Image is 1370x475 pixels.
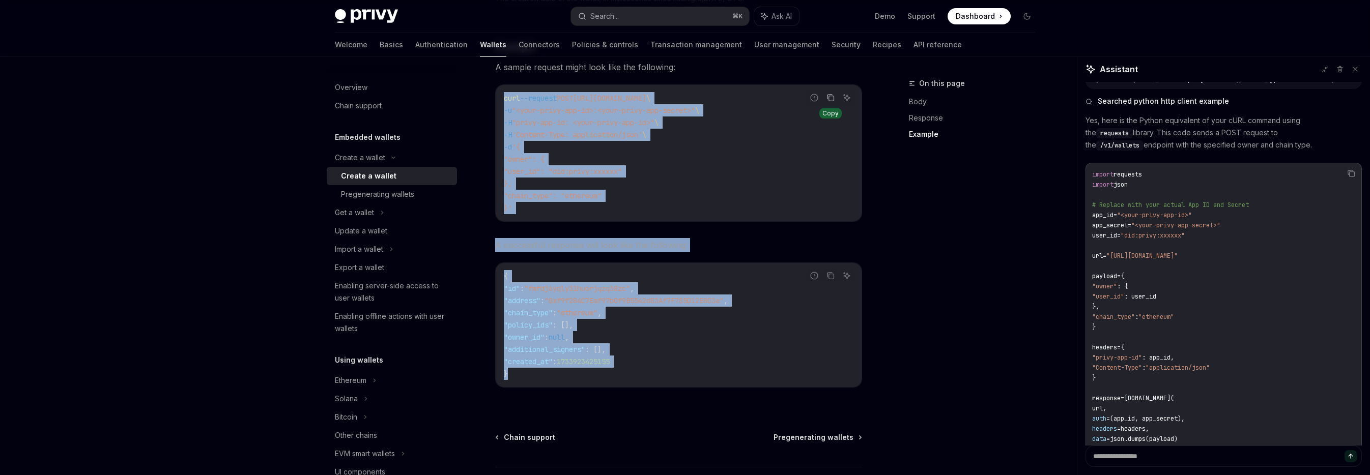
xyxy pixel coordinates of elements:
span: "0xf9f284C7Eaf97b0f9B5542d83Af7F785D12E803a" [545,296,724,305]
span: "privy-app-id" [1092,353,1142,362]
a: Other chains [327,426,457,444]
a: API reference [914,33,962,57]
a: Policies & controls [572,33,638,57]
span: "additional_signers" [504,345,585,354]
span: import [1092,170,1114,179]
span: , [724,296,728,305]
span: "chain_type" [504,308,553,317]
div: Export a wallet [335,261,384,274]
span: }' [504,203,512,213]
span: , [630,284,634,293]
span: "policy_ids" [504,320,553,330]
span: --request [520,94,557,103]
span: "privy-app-id: <your-privy-app-id>" [512,118,654,127]
a: Connectors [519,33,560,57]
span: -d [504,142,512,152]
span: Assistant [1100,63,1138,75]
span: "chain_type": "ethereum" [504,191,602,200]
a: Enabling offline actions with user wallets [327,307,457,338]
button: Copy the contents from the code block [1345,167,1358,180]
span: "created_at" [504,357,553,366]
span: \ [642,130,646,139]
a: Response [909,110,1043,126]
span: headers [1092,343,1117,351]
div: Solana [335,393,358,405]
span: : app_id, [1142,353,1174,362]
span: = [1103,252,1106,260]
h5: Embedded wallets [335,131,401,143]
span: = [1106,414,1110,423]
span: "owner": { [504,155,545,164]
button: Ask AI [840,91,853,104]
span: app_id [1092,211,1114,219]
span: "Content-Type" [1092,364,1142,372]
span: url [1092,252,1103,260]
span: : [553,357,557,366]
span: = [1117,343,1121,351]
a: Enabling server-side access to user wallets [327,277,457,307]
div: Ethereum [335,374,366,387]
span: : [1142,364,1146,372]
a: Welcome [335,33,367,57]
span: "owner_id" [504,333,545,342]
span: A successful response will look like the following: [495,238,862,252]
a: Dashboard [948,8,1011,24]
span: data [1092,435,1106,443]
button: Search...⌘K [571,7,749,25]
span: -H [504,130,512,139]
h5: Using wallets [335,354,383,366]
a: Pregenerating wallets [774,432,861,442]
span: } [1092,374,1096,382]
a: Recipes [873,33,901,57]
div: Copy [819,108,842,118]
span: [DOMAIN_NAME]( [1124,394,1174,402]
button: Send message [1345,450,1357,462]
span: null [549,333,565,342]
span: "[URL][DOMAIN_NAME]" [1106,252,1178,260]
span: headers, [1121,425,1149,433]
span: "<your-privy-app-secret>" [1131,221,1220,229]
a: Overview [327,78,457,97]
div: Overview [335,81,367,94]
span: = [1121,394,1124,402]
span: curl [504,94,520,103]
span: = [1117,272,1121,280]
span: 'Content-Type: application/json' [512,130,642,139]
button: Ask AI [754,7,799,25]
span: \ [695,106,699,115]
span: Pregenerating wallets [774,432,853,442]
button: Report incorrect code [808,269,821,282]
span: , [565,333,569,342]
span: = [1117,231,1121,240]
a: Support [907,11,935,21]
span: : [520,284,524,293]
div: Chain support [335,100,382,112]
span: "chain_type" [1092,313,1135,321]
span: "<your-privy-app-id>" [1117,211,1192,219]
a: Transaction management [650,33,742,57]
div: Bitcoin [335,411,357,423]
span: }, [504,179,512,188]
a: Create a wallet [327,167,457,185]
span: app_secret [1092,221,1128,229]
span: "ethereum" [557,308,597,317]
span: "ethereum" [1138,313,1174,321]
span: # Replace with your actual App ID and Secret [1092,201,1249,209]
span: 1733923425155 [557,357,610,366]
span: }, [1092,303,1099,311]
button: Toggle dark mode [1019,8,1035,24]
span: = [1117,425,1121,433]
a: Chain support [496,432,555,442]
span: headers [1092,425,1117,433]
div: Other chains [335,429,377,441]
span: requests [1100,129,1129,137]
span: "fmfdj6yqly31huorjqzq38zc" [524,284,630,293]
button: Ask AI [840,269,853,282]
span: payload [1092,272,1117,280]
a: Example [909,126,1043,142]
span: import [1092,181,1114,189]
span: [URL][DOMAIN_NAME] [573,94,646,103]
div: Create a wallet [341,170,396,182]
span: "id" [504,284,520,293]
a: Export a wallet [327,258,457,277]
